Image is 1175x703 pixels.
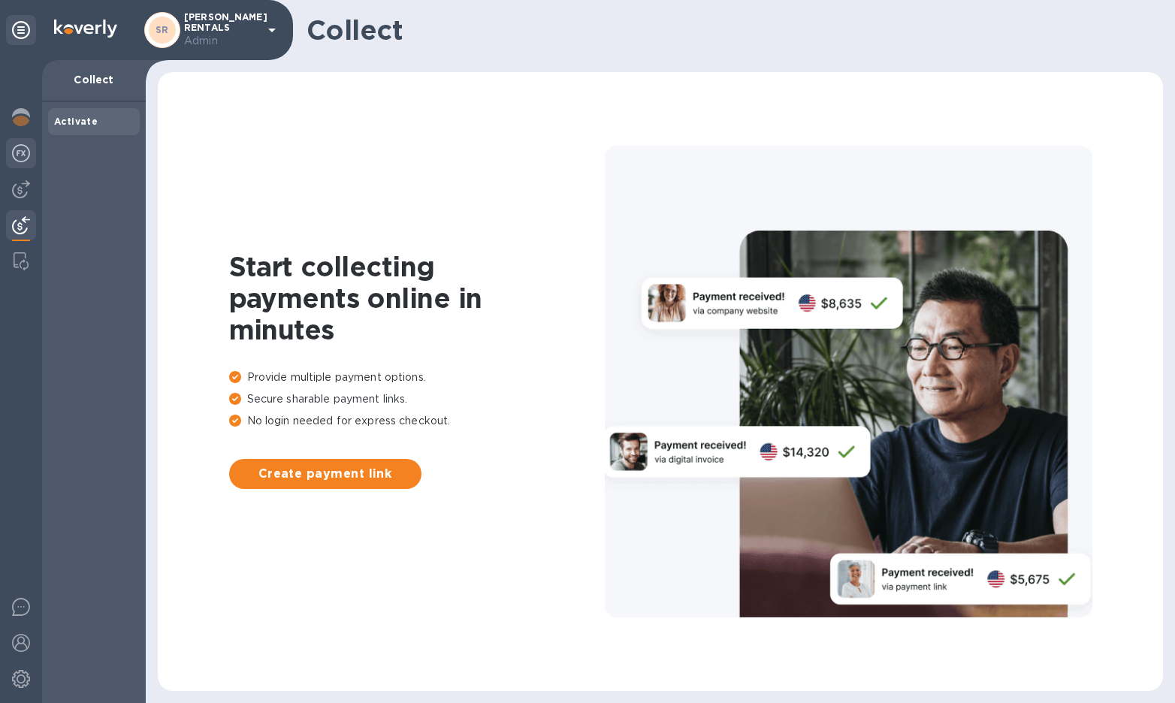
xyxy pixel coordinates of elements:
p: Provide multiple payment options. [229,370,605,385]
img: Logo [54,20,117,38]
h1: Start collecting payments online in minutes [229,251,605,345]
b: SR [156,24,169,35]
button: Create payment link [229,459,421,489]
img: Foreign exchange [12,144,30,162]
p: Secure sharable payment links. [229,391,605,407]
p: No login needed for express checkout. [229,413,605,429]
p: [PERSON_NAME] RENTALS [184,12,259,49]
div: Unpin categories [6,15,36,45]
h1: Collect [307,14,1151,46]
p: Collect [54,72,134,87]
p: Admin [184,33,259,49]
b: Activate [54,116,98,127]
span: Create payment link [241,465,409,483]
